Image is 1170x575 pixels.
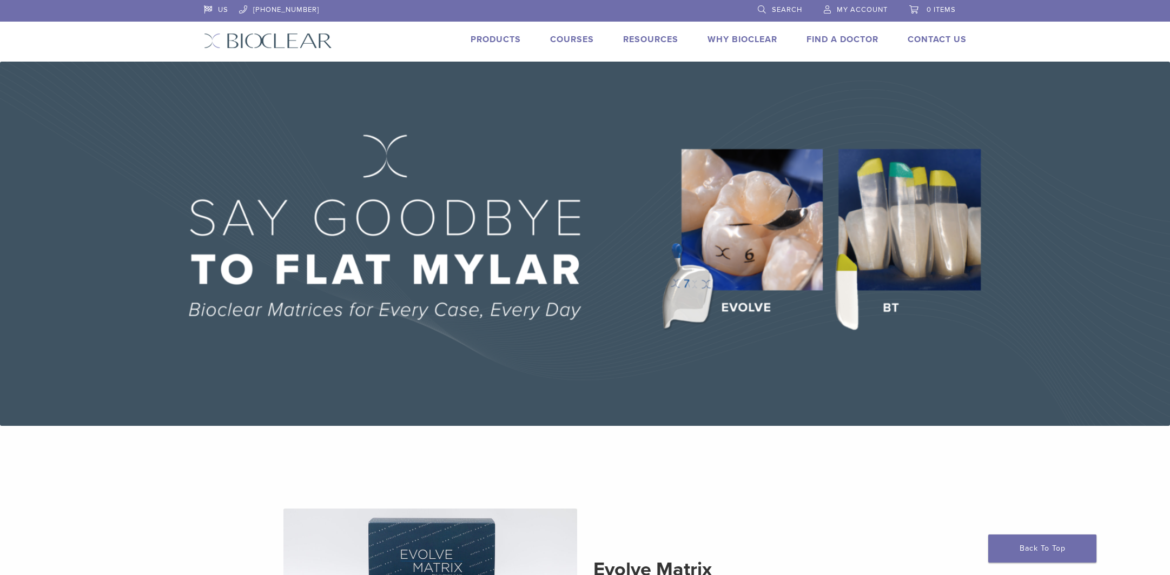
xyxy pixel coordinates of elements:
a: Products [471,34,521,45]
a: Why Bioclear [708,34,777,45]
a: Contact Us [908,34,967,45]
a: Find A Doctor [807,34,878,45]
span: 0 items [927,5,956,14]
a: Resources [623,34,678,45]
img: Bioclear [204,33,332,49]
a: Back To Top [988,534,1096,563]
span: My Account [837,5,888,14]
a: Courses [550,34,594,45]
span: Search [772,5,802,14]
